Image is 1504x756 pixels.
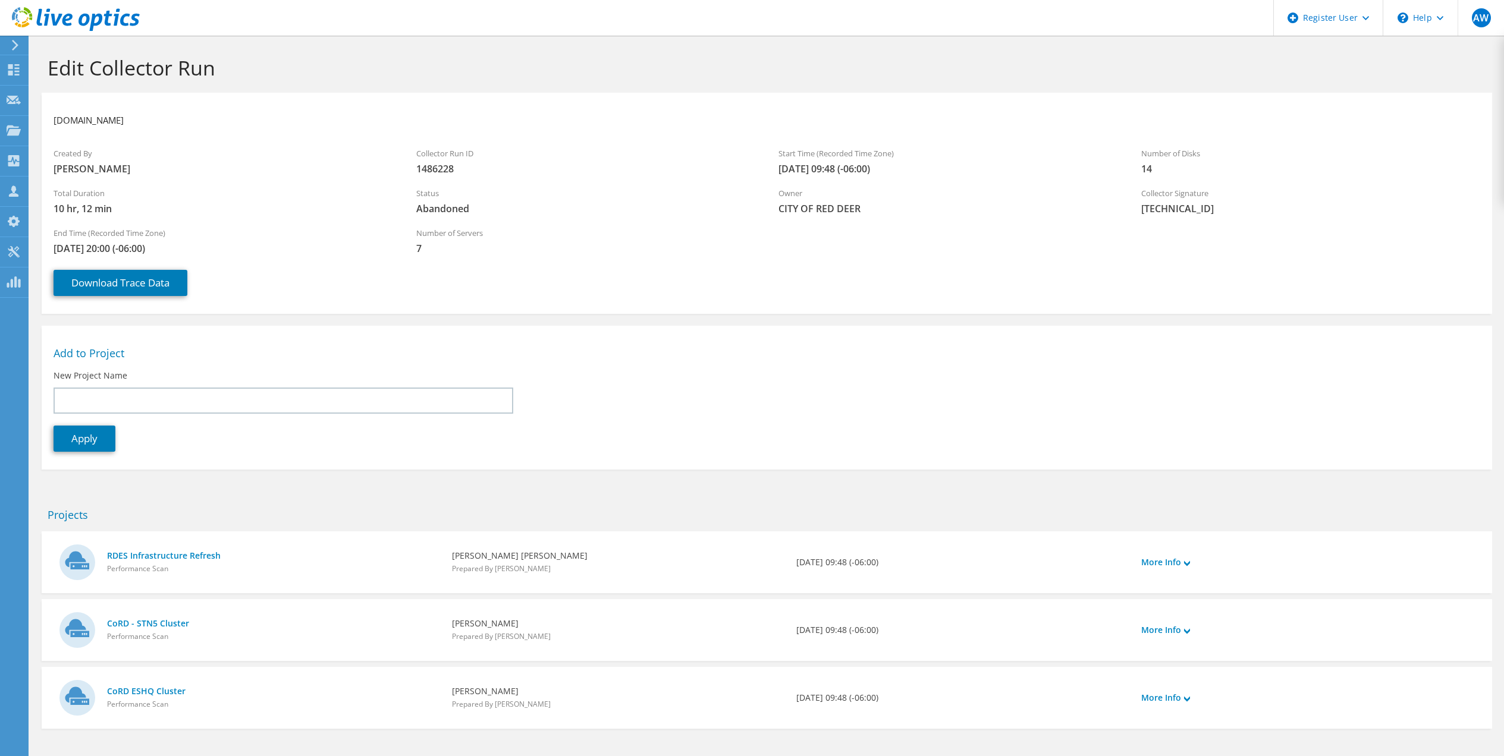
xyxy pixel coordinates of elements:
span: 1486228 [416,162,755,175]
h2: Add to Project [54,346,1480,360]
span: Performance Scan [107,631,168,641]
span: 10 hr, 12 min [54,202,393,215]
b: [PERSON_NAME] [452,685,551,698]
a: CoRD ESHQ Cluster [107,685,440,698]
a: More Info [1141,556,1190,569]
span: Abandoned [416,202,755,215]
a: Download Trace Data [54,270,187,296]
a: More Info [1141,691,1190,704]
span: Performance Scan [107,563,168,574]
svg: \n [1398,12,1408,23]
span: Prepared By [PERSON_NAME] [452,563,551,574]
span: [TECHNICAL_ID] [1141,202,1480,215]
label: End Time (Recorded Time Zone) [54,227,393,239]
span: Prepared By [PERSON_NAME] [452,699,551,709]
span: Performance Scan [107,699,168,709]
label: Created By [54,147,393,159]
span: AW [1472,8,1491,27]
span: 14 [1141,162,1480,175]
span: [DATE] 20:00 (-06:00) [54,242,393,255]
h2: Projects [48,508,1486,521]
b: [DATE] 09:48 (-06:00) [796,691,878,704]
a: Apply [54,426,115,452]
span: Prepared By [PERSON_NAME] [452,631,551,641]
b: [DATE] 09:48 (-06:00) [796,623,878,637]
label: Total Duration [54,187,393,199]
h3: [DOMAIN_NAME] [54,114,124,127]
label: Number of Disks [1141,147,1480,159]
b: [PERSON_NAME] [452,617,551,630]
label: Start Time (Recorded Time Zone) [778,147,1117,159]
b: [PERSON_NAME] [PERSON_NAME] [452,549,588,562]
span: [DATE] 09:48 (-06:00) [778,162,1117,175]
label: Owner [778,187,1117,199]
span: 7 [416,242,755,255]
a: More Info [1141,623,1190,637]
h1: Edit Collector Run [48,55,1480,80]
label: Status [416,187,755,199]
a: CoRD - STN5 Cluster [107,617,440,630]
label: New Project Name [54,370,127,382]
a: RDES Infrastructure Refresh [107,549,440,562]
b: [DATE] 09:48 (-06:00) [796,556,878,569]
span: CITY OF RED DEER [778,202,1117,215]
label: Collector Run ID [416,147,755,159]
label: Number of Servers [416,227,755,239]
span: [PERSON_NAME] [54,162,393,175]
label: Collector Signature [1141,187,1480,199]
